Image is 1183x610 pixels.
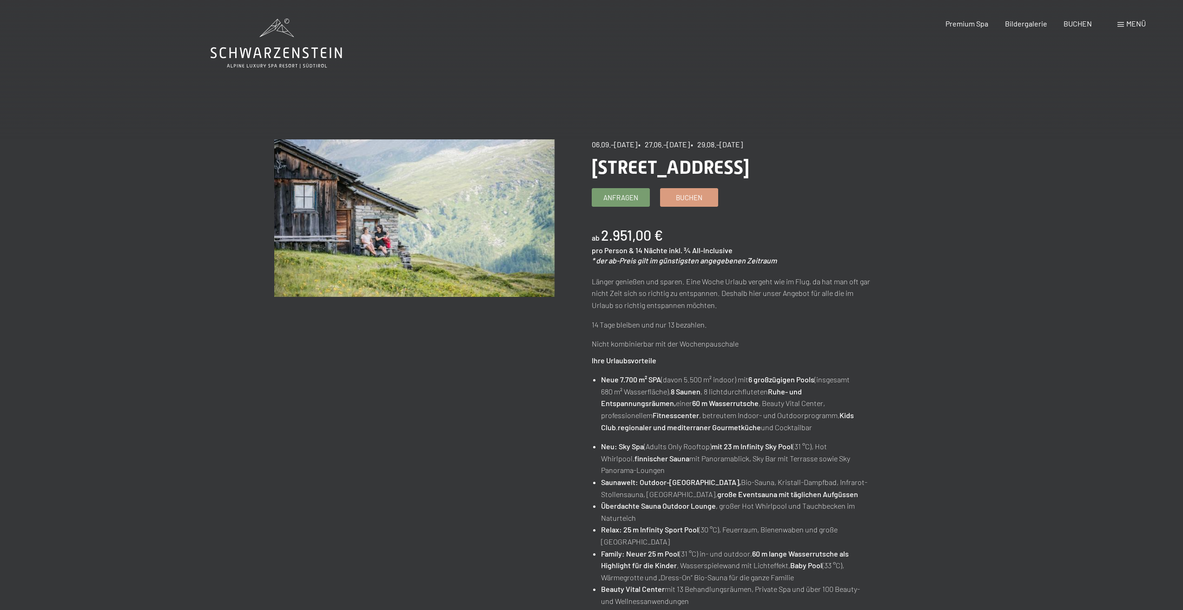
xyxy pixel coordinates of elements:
p: 14 Tage bleiben und nur 13 bezahlen. [592,319,872,331]
span: 14 Nächte [635,246,668,255]
strong: Beauty Vital Center [601,584,665,593]
strong: Family: Neuer 25 m Pool [601,549,679,558]
span: ab [592,233,600,242]
strong: mit 23 m Infinity Sky Pool [712,442,793,451]
span: inkl. ¾ All-Inclusive [669,246,733,255]
strong: Relax: 25 m Infinity Sport Pool [601,525,699,534]
li: (davon 5.500 m² indoor) mit (insgesamt 680 m² Wasserfläche), , 8 lichtdurchfluteten einer , Beaut... [601,374,872,433]
strong: große Eventsauna mit täglichen Aufgüssen [717,490,858,498]
li: (31 °C) in- und outdoor, , Wasserspielewand mit Lichteffekt, (33 °C), Wärmegrotte und „Dress-On“ ... [601,548,872,584]
span: pro Person & [592,246,634,255]
strong: 6 großzügigen Pools [748,375,814,384]
li: (Adults Only Rooftop) (31 °C), Hot Whirlpool, mit Panoramablick, Sky Bar mit Terrasse sowie Sky P... [601,440,872,476]
li: , großer Hot Whirlpool und Tauchbecken im Naturteich [601,500,872,524]
strong: Kids Club [601,411,854,432]
em: * der ab-Preis gilt im günstigsten angegebenen Zeitraum [592,256,777,265]
strong: Fitnesscenter [653,411,699,420]
li: Bio-Sauna, Kristall-Dampfbad, Infrarot-Stollensauna, [GEOGRAPHIC_DATA], [601,476,872,500]
strong: 8 Saunen [671,387,701,396]
strong: Neue 7.700 m² SPA [601,375,661,384]
strong: Neu: Sky Spa [601,442,644,451]
strong: finnischer Sauna [634,454,689,463]
a: Anfragen [592,189,649,206]
span: • 27.06.–[DATE] [638,140,690,149]
strong: Überdachte Sauna Outdoor Lounge [601,501,716,510]
strong: Saunawelt: Outdoor-[GEOGRAPHIC_DATA], [601,478,741,486]
span: • 29.08.–[DATE] [691,140,743,149]
span: Anfragen [603,193,638,203]
p: Länger genießen und sparen. Eine Woche Urlaub vergeht wie im Flug, da hat man oft gar nicht Zeit ... [592,275,872,311]
a: Premium Spa [945,19,988,28]
a: Bildergalerie [1005,19,1047,28]
p: Nicht kombinierbar mit der Wochenpauschale [592,338,872,350]
b: 2.951,00 € [601,227,663,243]
span: Menü [1126,19,1146,28]
strong: Baby Pool [790,561,822,570]
span: 06.09.–[DATE] [592,140,637,149]
strong: regionaler und mediterraner Gourmetküche [618,423,761,432]
li: mit 13 Behandlungsräumen, Private Spa und über 100 Beauty- und Wellnessanwendungen [601,583,872,607]
img: Bleibe 14, zahle 13 [274,139,555,297]
span: Buchen [676,193,702,203]
strong: 60 m Wasserrutsche [692,399,759,407]
li: (30 °C), Feuerraum, Bienenwaben und große [GEOGRAPHIC_DATA] [601,524,872,547]
span: [STREET_ADDRESS] [592,157,749,178]
a: BUCHEN [1064,19,1092,28]
strong: Ihre Urlaubsvorteile [592,356,656,365]
a: Buchen [661,189,718,206]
